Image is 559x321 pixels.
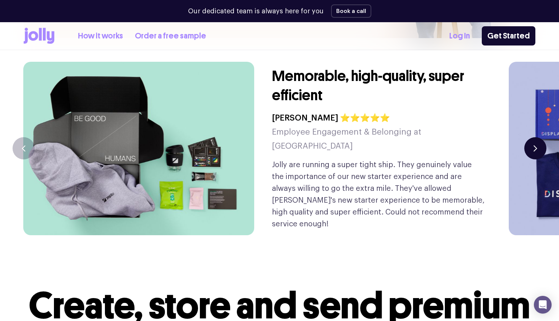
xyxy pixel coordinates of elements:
[188,6,324,16] p: Our dedicated team is always here for you
[482,26,535,45] a: Get Started
[135,30,206,42] a: Order a free sample
[272,125,485,153] h5: Employee Engagement & Belonging at [GEOGRAPHIC_DATA]
[272,159,485,230] p: Jolly are running a super tight ship. They genuinely value the importance of our new starter expe...
[331,4,371,18] button: Book a call
[449,30,470,42] a: Log In
[272,111,485,125] h4: [PERSON_NAME] ⭐⭐⭐⭐⭐
[78,30,123,42] a: How it works
[272,67,485,105] h3: Memorable, high-quality, super efficient
[534,296,552,314] div: Open Intercom Messenger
